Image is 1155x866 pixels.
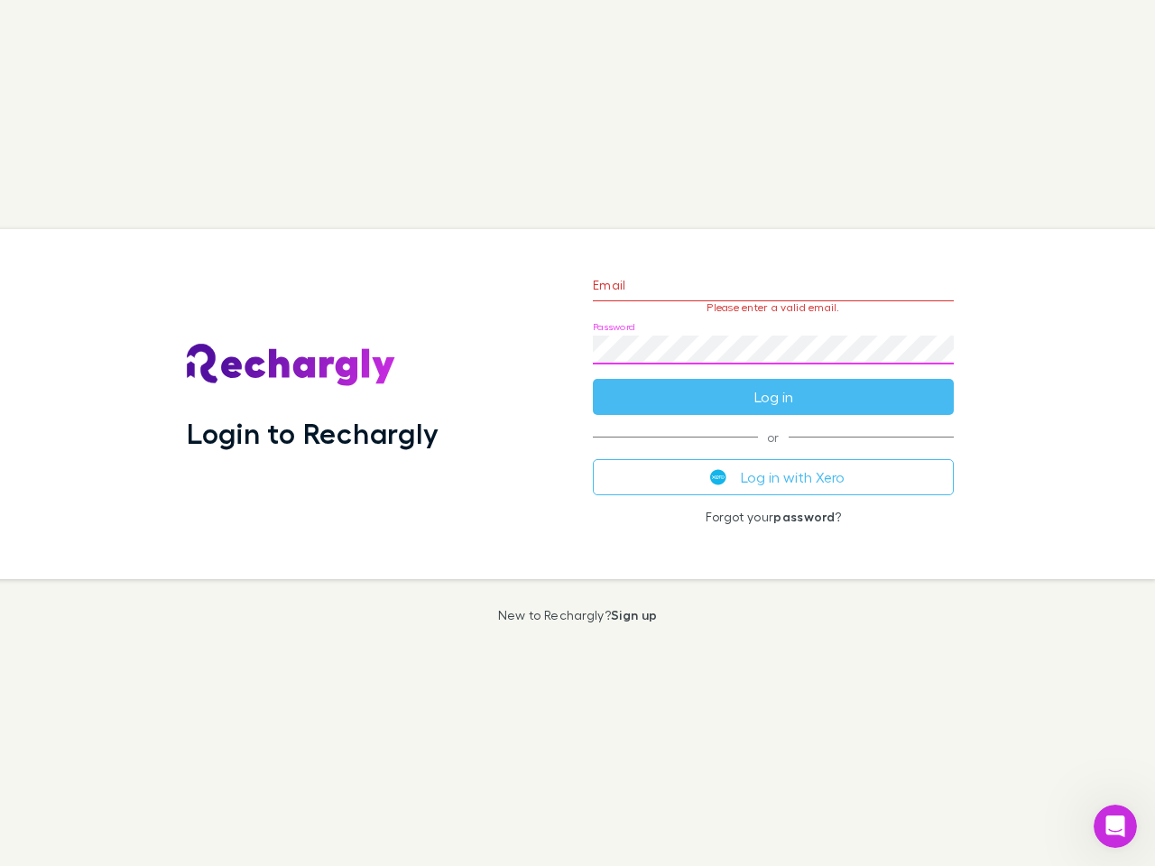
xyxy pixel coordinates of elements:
[187,344,396,387] img: Rechargly's Logo
[593,437,954,438] span: or
[593,320,635,334] label: Password
[611,607,657,622] a: Sign up
[593,379,954,415] button: Log in
[1094,805,1137,848] iframe: Intercom live chat
[498,608,658,622] p: New to Rechargly?
[593,459,954,495] button: Log in with Xero
[773,509,835,524] a: password
[593,510,954,524] p: Forgot your ?
[187,416,439,450] h1: Login to Rechargly
[710,469,726,485] img: Xero's logo
[593,301,954,314] p: Please enter a valid email.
